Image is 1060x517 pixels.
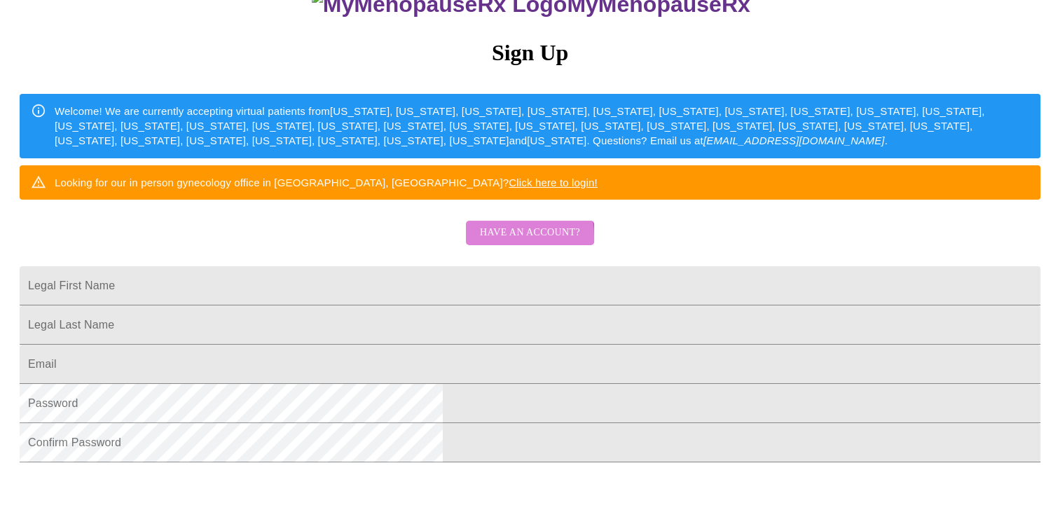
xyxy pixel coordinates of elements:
[55,170,598,195] div: Looking for our in person gynecology office in [GEOGRAPHIC_DATA], [GEOGRAPHIC_DATA]?
[462,236,598,248] a: Have an account?
[703,135,885,146] em: [EMAIL_ADDRESS][DOMAIN_NAME]
[466,221,594,245] button: Have an account?
[480,224,580,242] span: Have an account?
[20,40,1040,66] h3: Sign Up
[55,98,1029,154] div: Welcome! We are currently accepting virtual patients from [US_STATE], [US_STATE], [US_STATE], [US...
[509,177,598,188] a: Click here to login!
